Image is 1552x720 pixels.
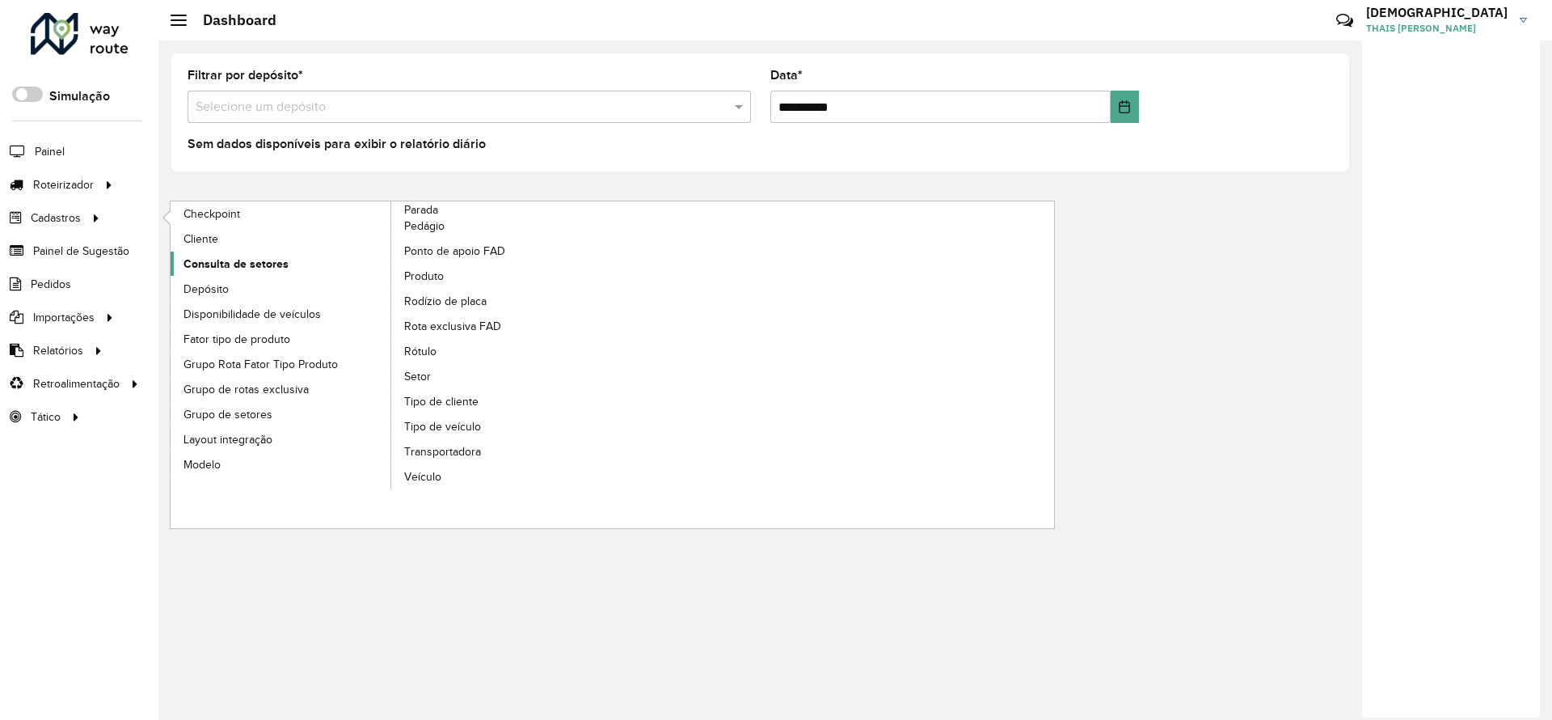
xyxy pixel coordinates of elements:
[391,415,613,439] a: Tipo de veículo
[404,268,444,285] span: Produto
[391,390,613,414] a: Tipo de cliente
[33,342,83,359] span: Relatórios
[183,256,289,273] span: Consulta de setores
[188,66,303,85] label: Filtrar por depósito
[31,409,61,426] span: Tático
[391,365,613,389] a: Setor
[183,356,338,373] span: Grupo Rota Fator Tipo Produto
[171,302,392,326] a: Disponibilidade de veículos
[183,306,321,323] span: Disponibilidade de veículos
[171,377,392,401] a: Grupo de rotas exclusiva
[183,456,221,473] span: Modelo
[171,352,392,376] a: Grupo Rota Fator Tipo Produto
[171,427,392,451] a: Layout integração
[404,201,438,218] span: Parada
[404,218,445,235] span: Pedágio
[183,231,218,248] span: Cliente
[183,431,272,448] span: Layout integração
[404,443,481,460] span: Transportadora
[391,440,613,464] a: Transportadora
[404,368,431,385] span: Setor
[183,331,290,348] span: Fator tipo de produto
[35,143,65,160] span: Painel
[33,309,95,326] span: Importações
[33,243,129,260] span: Painel de Sugestão
[183,205,240,222] span: Checkpoint
[391,315,613,339] a: Rota exclusiva FAD
[1366,21,1508,36] span: THAIS [PERSON_NAME]
[391,340,613,364] a: Rótulo
[391,290,613,314] a: Rodízio de placa
[183,281,229,298] span: Depósito
[404,393,479,410] span: Tipo de cliente
[183,381,309,398] span: Grupo de rotas exclusiva
[31,276,71,293] span: Pedidos
[770,66,803,85] label: Data
[404,293,487,310] span: Rodízio de placa
[1111,91,1139,123] button: Choose Date
[33,176,94,193] span: Roteirizador
[171,227,392,251] a: Cliente
[404,318,501,335] span: Rota exclusiva FAD
[171,402,392,426] a: Grupo de setores
[171,252,392,276] a: Consulta de setores
[171,452,392,476] a: Modelo
[49,87,110,106] label: Simulação
[1366,5,1508,20] h3: [DEMOGRAPHIC_DATA]
[404,343,436,360] span: Rótulo
[187,11,276,29] h2: Dashboard
[404,243,505,260] span: Ponto de apoio FAD
[183,406,272,423] span: Grupo de setores
[171,277,392,301] a: Depósito
[33,375,120,392] span: Retroalimentação
[188,134,486,154] label: Sem dados disponíveis para exibir o relatório diário
[391,239,613,264] a: Ponto de apoio FAD
[391,465,613,489] a: Veículo
[404,418,481,435] span: Tipo de veículo
[391,214,613,239] a: Pedágio
[1327,3,1362,38] a: Contato Rápido
[171,201,613,490] a: Parada
[391,265,613,289] a: Produto
[171,327,392,351] a: Fator tipo de produto
[31,210,81,227] span: Cadastros
[171,201,392,226] a: Checkpoint
[404,468,441,485] span: Veículo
